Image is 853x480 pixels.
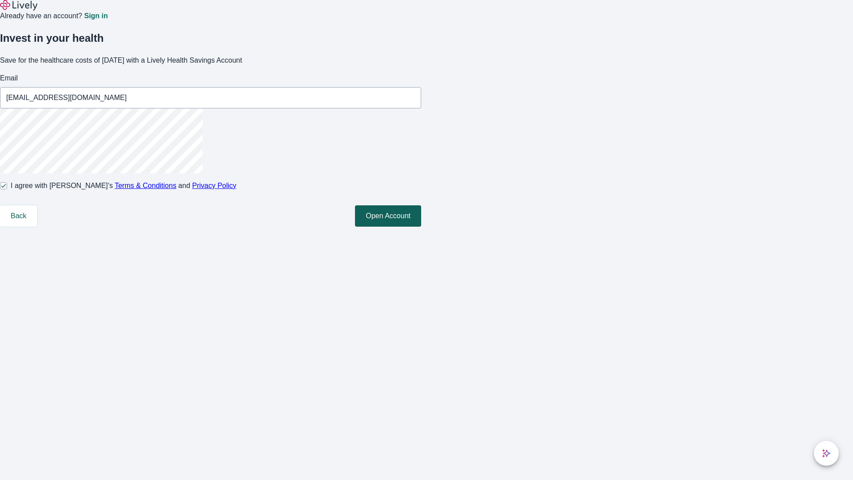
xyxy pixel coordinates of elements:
svg: Lively AI Assistant [822,449,831,458]
a: Sign in [84,12,108,20]
button: chat [814,441,839,466]
span: I agree with [PERSON_NAME]’s and [11,180,236,191]
a: Privacy Policy [192,182,237,189]
button: Open Account [355,205,421,227]
a: Terms & Conditions [115,182,176,189]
